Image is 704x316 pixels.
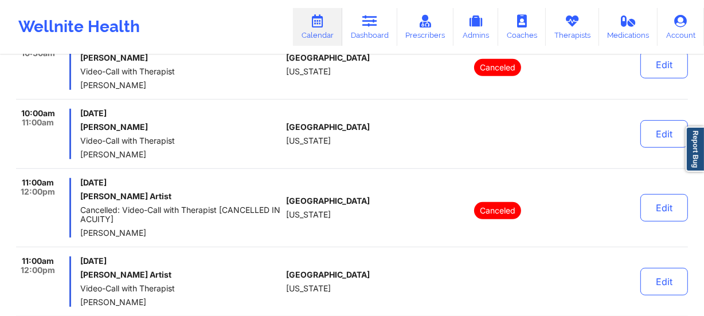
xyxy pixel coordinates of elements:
[293,8,342,46] a: Calendar
[80,228,281,238] span: [PERSON_NAME]
[686,127,704,172] a: Report Bug
[474,59,521,76] p: Canceled
[80,178,281,187] span: [DATE]
[286,284,331,293] span: [US_STATE]
[286,196,370,206] span: [GEOGRAPHIC_DATA]
[546,8,599,46] a: Therapists
[658,8,704,46] a: Account
[22,118,54,127] span: 11:00am
[286,270,370,279] span: [GEOGRAPHIC_DATA]
[640,120,688,148] button: Edit
[80,109,281,118] span: [DATE]
[21,266,55,275] span: 12:00pm
[80,298,281,307] span: [PERSON_NAME]
[80,53,281,62] h6: [PERSON_NAME]
[342,8,397,46] a: Dashboard
[286,67,331,76] span: [US_STATE]
[80,67,281,76] span: Video-Call with Therapist
[640,51,688,78] button: Edit
[80,123,281,132] h6: [PERSON_NAME]
[80,81,281,90] span: [PERSON_NAME]
[286,210,331,219] span: [US_STATE]
[21,109,55,118] span: 10:00am
[453,8,498,46] a: Admins
[498,8,546,46] a: Coaches
[80,150,281,159] span: [PERSON_NAME]
[286,123,370,132] span: [GEOGRAPHIC_DATA]
[80,270,281,279] h6: [PERSON_NAME] Artist
[640,268,688,295] button: Edit
[599,8,658,46] a: Medications
[80,284,281,293] span: Video-Call with Therapist
[22,178,54,187] span: 11:00am
[80,136,281,145] span: Video-Call with Therapist
[21,187,55,196] span: 12:00pm
[397,8,454,46] a: Prescribers
[286,136,331,145] span: [US_STATE]
[640,194,688,222] button: Edit
[22,256,54,266] span: 11:00am
[80,206,281,224] span: Cancelled: Video-Call with Therapist [CANCELLED IN ACUITY]
[80,192,281,201] h6: [PERSON_NAME] Artist
[286,53,370,62] span: [GEOGRAPHIC_DATA]
[474,202,521,219] p: Canceled
[80,256,281,266] span: [DATE]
